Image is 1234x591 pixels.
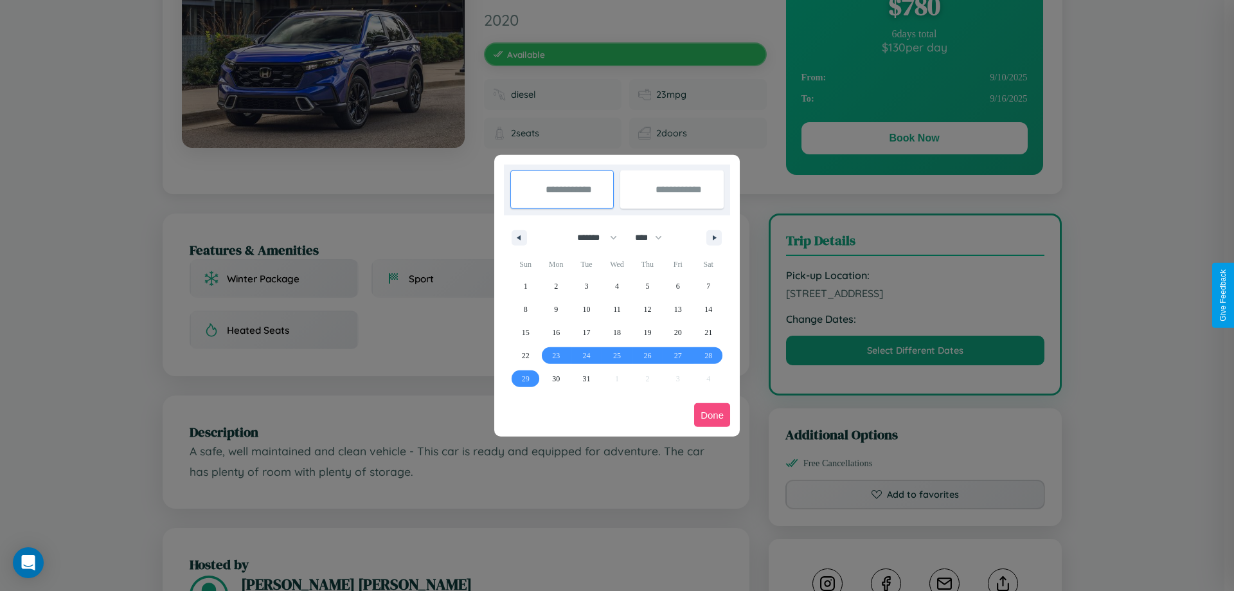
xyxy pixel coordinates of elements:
[674,344,682,367] span: 27
[541,298,571,321] button: 9
[13,547,44,578] div: Open Intercom Messenger
[704,321,712,344] span: 21
[510,367,541,390] button: 29
[645,275,649,298] span: 5
[510,321,541,344] button: 15
[602,344,632,367] button: 25
[674,321,682,344] span: 20
[552,344,560,367] span: 23
[663,344,693,367] button: 27
[583,367,591,390] span: 31
[704,298,712,321] span: 14
[674,298,682,321] span: 13
[663,321,693,344] button: 20
[693,275,724,298] button: 7
[510,275,541,298] button: 1
[541,275,571,298] button: 2
[676,275,680,298] span: 6
[510,298,541,321] button: 8
[583,298,591,321] span: 10
[693,321,724,344] button: 21
[694,403,730,427] button: Done
[704,344,712,367] span: 28
[522,367,530,390] span: 29
[663,298,693,321] button: 13
[602,298,632,321] button: 11
[632,254,663,275] span: Thu
[643,344,651,367] span: 26
[571,321,602,344] button: 17
[615,275,619,298] span: 4
[571,344,602,367] button: 24
[602,321,632,344] button: 18
[541,367,571,390] button: 30
[643,298,651,321] span: 12
[571,298,602,321] button: 10
[632,321,663,344] button: 19
[554,275,558,298] span: 2
[706,275,710,298] span: 7
[663,275,693,298] button: 6
[541,344,571,367] button: 23
[632,344,663,367] button: 26
[541,254,571,275] span: Mon
[524,275,528,298] span: 1
[552,367,560,390] span: 30
[613,344,621,367] span: 25
[583,321,591,344] span: 17
[510,254,541,275] span: Sun
[693,344,724,367] button: 28
[632,298,663,321] button: 12
[541,321,571,344] button: 16
[524,298,528,321] span: 8
[632,275,663,298] button: 5
[602,275,632,298] button: 4
[522,344,530,367] span: 22
[583,344,591,367] span: 24
[693,254,724,275] span: Sat
[510,344,541,367] button: 22
[522,321,530,344] span: 15
[602,254,632,275] span: Wed
[693,298,724,321] button: 14
[613,298,621,321] span: 11
[554,298,558,321] span: 9
[643,321,651,344] span: 19
[571,275,602,298] button: 3
[571,367,602,390] button: 31
[613,321,621,344] span: 18
[663,254,693,275] span: Fri
[571,254,602,275] span: Tue
[1219,269,1228,322] div: Give Feedback
[585,275,589,298] span: 3
[552,321,560,344] span: 16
